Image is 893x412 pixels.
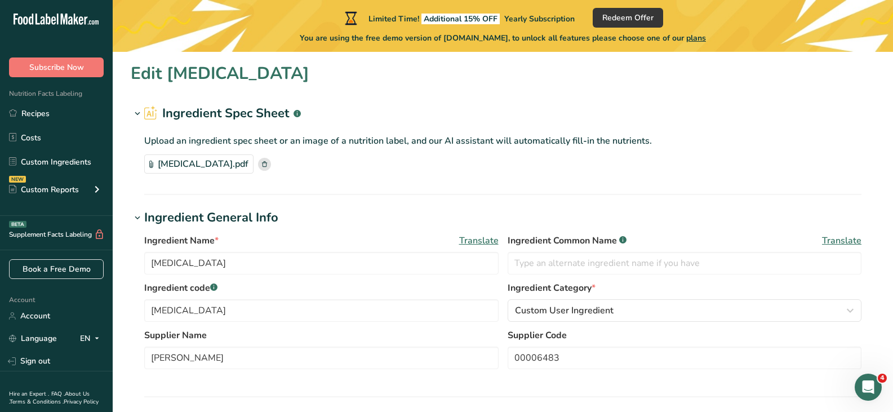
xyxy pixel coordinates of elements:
[9,184,79,196] div: Custom Reports
[343,11,575,25] div: Limited Time!
[9,176,26,183] div: NEW
[131,61,309,86] h1: Edit [MEDICAL_DATA]
[459,234,499,247] span: Translate
[878,374,887,383] span: 4
[9,259,104,279] a: Book a Free Demo
[144,252,499,274] input: Type your ingredient name here
[9,57,104,77] button: Subscribe Now
[504,14,575,24] span: Yearly Subscription
[10,398,64,406] a: Terms & Conditions .
[9,390,49,398] a: Hire an Expert .
[51,390,65,398] a: FAQ .
[822,234,861,247] span: Translate
[686,33,706,43] span: plans
[300,32,706,44] span: You are using the free demo version of [DOMAIN_NAME], to unlock all features please choose one of...
[144,154,254,174] div: [MEDICAL_DATA].pdf
[855,374,882,401] iframe: Intercom live chat
[9,390,90,406] a: About Us .
[508,347,862,369] input: Type your supplier code here
[508,234,627,247] span: Ingredient Common Name
[144,134,861,148] p: Upload an ingredient spec sheet or an image of a nutrition label, and our AI assistant will autom...
[144,209,278,227] div: Ingredient General Info
[144,104,301,123] h2: Ingredient Spec Sheet
[144,234,219,247] span: Ingredient Name
[9,221,26,228] div: BETA
[144,347,499,369] input: Type your supplier name here
[602,12,654,24] span: Redeem Offer
[29,61,84,73] span: Subscribe Now
[421,14,500,24] span: Additional 15% OFF
[515,304,614,317] span: Custom User Ingredient
[508,299,862,322] button: Custom User Ingredient
[593,8,663,28] button: Redeem Offer
[64,398,99,406] a: Privacy Policy
[80,332,104,345] div: EN
[508,281,862,295] label: Ingredient Category
[144,299,499,322] input: Type your ingredient code here
[144,329,499,342] label: Supplier Name
[508,329,862,342] label: Supplier Code
[9,329,57,348] a: Language
[144,281,499,295] label: Ingredient code
[508,252,862,274] input: Type an alternate ingredient name if you have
